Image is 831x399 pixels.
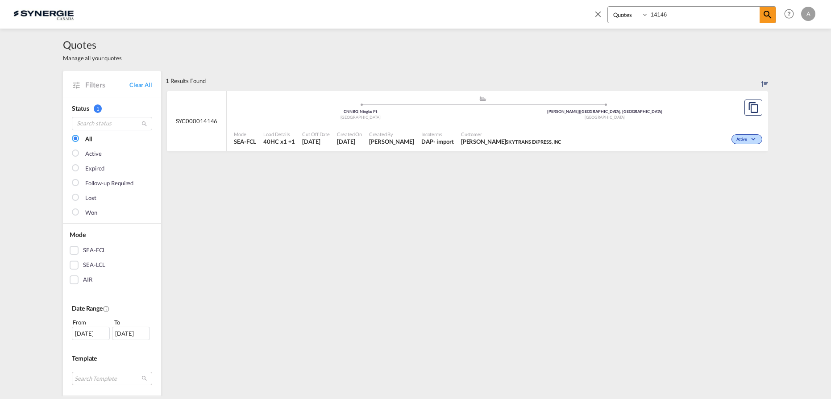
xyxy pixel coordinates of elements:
[302,131,330,137] span: Cut Off Date
[103,305,110,312] md-icon: Created On
[749,137,760,142] md-icon: icon-chevron-down
[585,115,625,120] span: [GEOGRAPHIC_DATA]
[579,109,580,114] span: |
[70,261,154,270] md-checkbox: SEA-LCL
[341,115,381,120] span: [GEOGRAPHIC_DATA]
[63,54,122,62] span: Manage all your quotes
[337,137,362,145] span: 18 Aug 2025
[781,6,801,22] div: Help
[421,137,454,145] div: DAP import
[748,102,759,113] md-icon: assets/icons/custom/copyQuote.svg
[72,117,152,130] input: Search status
[85,194,96,203] div: Lost
[744,100,762,116] button: Copy Quote
[478,96,488,101] md-icon: assets/icons/custom/ship-fill.svg
[762,9,773,20] md-icon: icon-magnify
[593,6,607,28] span: icon-close
[85,135,92,144] div: All
[302,137,330,145] span: 18 Aug 2025
[112,327,150,340] div: [DATE]
[506,139,561,145] span: SKYTRANS EXPRESS, INC
[70,231,86,238] span: Mode
[801,7,815,21] div: A
[72,104,89,112] span: Status
[369,137,414,145] span: Adriana Groposila
[113,318,153,327] div: To
[760,7,776,23] span: icon-magnify
[421,131,454,137] span: Incoterms
[344,109,377,114] span: CNNBG Ningbo Pt
[70,275,154,284] md-checkbox: AIR
[263,137,295,145] span: 40HC x 1 , 40GP x 1
[547,109,662,114] span: [PERSON_NAME] [GEOGRAPHIC_DATA], [GEOGRAPHIC_DATA]
[731,134,762,144] div: Change Status Here
[83,246,106,255] div: SEA-FCL
[72,304,103,312] span: Date Range
[234,137,256,145] span: SEA-FCL
[72,327,110,340] div: [DATE]
[63,37,122,52] span: Quotes
[421,137,433,145] div: DAP
[85,208,97,217] div: Won
[167,91,768,152] div: SYC000014146 assets/icons/custom/ship-fill.svgassets/icons/custom/roll-o-plane.svgOriginNingbo Pt...
[129,81,152,89] a: Clear All
[234,131,256,137] span: Mode
[761,71,768,91] div: Sort by: Created On
[72,318,152,340] span: From To [DATE][DATE]
[781,6,797,21] span: Help
[13,4,74,24] img: 1f56c880d42311ef80fc7dca854c8e59.png
[166,71,206,91] div: 1 Results Found
[85,150,101,158] div: Active
[461,137,561,145] span: Rocky Cheng SKYTRANS EXPRESS, INC
[358,109,360,114] span: |
[70,246,154,255] md-checkbox: SEA-FCL
[263,131,295,137] span: Load Details
[337,131,362,137] span: Created On
[369,131,414,137] span: Created By
[83,275,92,284] div: AIR
[85,179,133,188] div: Follow-up Required
[72,354,97,362] span: Template
[85,164,104,173] div: Expired
[85,80,129,90] span: Filters
[433,137,454,145] div: - import
[141,121,148,127] md-icon: icon-magnify
[461,131,561,137] span: Customer
[94,104,102,113] span: 1
[176,117,218,125] span: SYC000014146
[72,104,152,113] div: Status 1
[736,137,749,143] span: Active
[83,261,105,270] div: SEA-LCL
[593,9,603,19] md-icon: icon-close
[72,318,111,327] div: From
[648,7,760,22] input: Enter Quotation Number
